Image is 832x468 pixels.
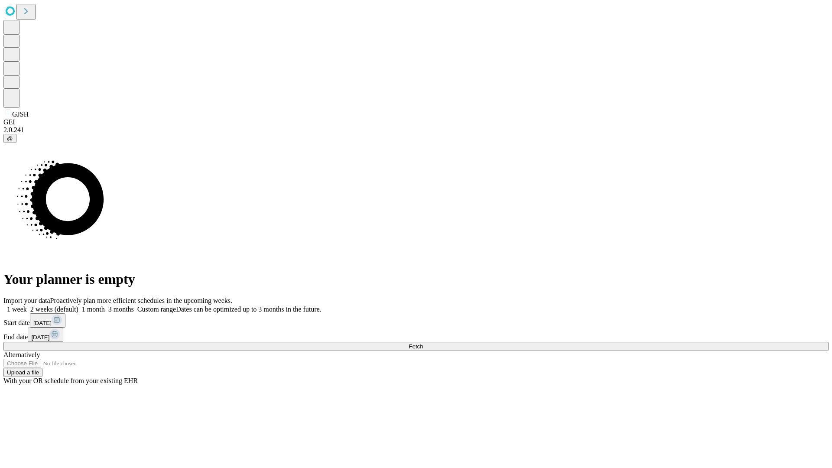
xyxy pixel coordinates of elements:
span: Alternatively [3,351,40,358]
span: 1 month [82,305,105,313]
span: GJSH [12,110,29,118]
span: With your OR schedule from your existing EHR [3,377,138,384]
span: Import your data [3,297,50,304]
span: 2 weeks (default) [30,305,78,313]
span: 1 week [7,305,27,313]
button: Fetch [3,342,829,351]
span: [DATE] [33,320,52,326]
div: Start date [3,313,829,328]
span: Proactively plan more efficient schedules in the upcoming weeks. [50,297,232,304]
button: @ [3,134,16,143]
div: GEI [3,118,829,126]
div: End date [3,328,829,342]
button: Upload a file [3,368,42,377]
button: [DATE] [30,313,65,328]
div: 2.0.241 [3,126,829,134]
span: Fetch [409,343,423,350]
span: Dates can be optimized up to 3 months in the future. [176,305,321,313]
span: 3 months [108,305,134,313]
button: [DATE] [28,328,63,342]
h1: Your planner is empty [3,271,829,287]
span: [DATE] [31,334,49,341]
span: Custom range [137,305,176,313]
span: @ [7,135,13,142]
